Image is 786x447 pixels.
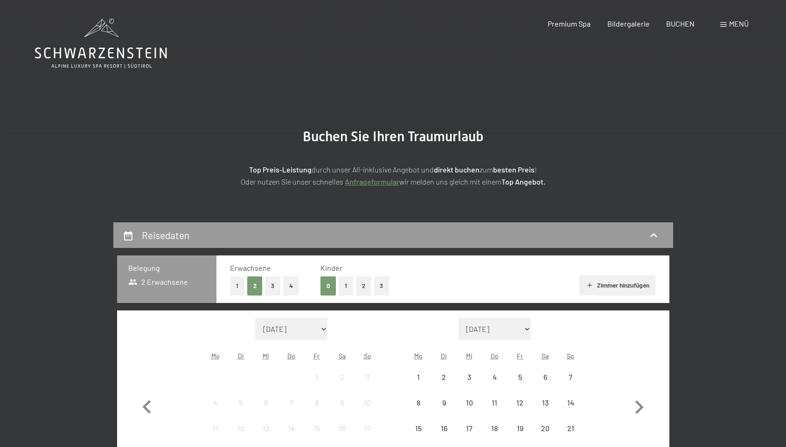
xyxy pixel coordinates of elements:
[355,390,380,415] div: Anreise nicht möglich
[431,390,457,415] div: Anreise nicht möglich
[501,177,545,186] strong: Top Angebot.
[493,165,535,174] strong: besten Preis
[548,19,591,28] a: Premium Spa
[128,263,205,273] h3: Belegung
[457,390,482,415] div: Wed Sep 10 2025
[542,352,549,360] abbr: Samstag
[280,399,303,422] div: 7
[305,399,328,422] div: 8
[558,416,583,441] div: Sun Sep 21 2025
[263,352,269,360] abbr: Mittwoch
[355,399,379,422] div: 10
[355,373,379,397] div: 3
[507,416,532,441] div: Anreise nicht möglich
[203,416,228,441] div: Anreise nicht möglich
[254,399,278,422] div: 6
[567,352,574,360] abbr: Sonntag
[559,399,582,422] div: 14
[666,19,695,28] span: BUCHEN
[507,364,532,390] div: Anreise nicht möglich
[406,416,431,441] div: Mon Sep 15 2025
[329,390,355,415] div: Anreise nicht möglich
[457,416,482,441] div: Anreise nicht möglich
[329,364,355,390] div: Sat Aug 02 2025
[356,276,371,296] button: 2
[247,276,263,296] button: 2
[329,416,355,441] div: Anreise nicht möglich
[431,390,457,415] div: Tue Sep 09 2025
[533,364,558,390] div: Anreise nicht möglich
[203,390,228,415] div: Mon Aug 04 2025
[128,277,188,287] span: 2 Erwachsene
[432,399,456,422] div: 9
[329,390,355,415] div: Sat Aug 09 2025
[579,275,655,296] button: Zimmer hinzufügen
[729,19,749,28] span: Menü
[507,364,532,390] div: Fri Sep 05 2025
[406,416,431,441] div: Anreise nicht möglich
[407,373,430,397] div: 1
[265,276,281,296] button: 3
[279,390,304,415] div: Anreise nicht möglich
[355,364,380,390] div: Anreise nicht möglich
[457,390,482,415] div: Anreise nicht möglich
[533,364,558,390] div: Sat Sep 06 2025
[329,364,355,390] div: Anreise nicht möglich
[287,352,295,360] abbr: Donnerstag
[304,364,329,390] div: Fri Aug 01 2025
[508,373,531,397] div: 5
[431,416,457,441] div: Tue Sep 16 2025
[558,364,583,390] div: Anreise nicht möglich
[313,352,320,360] abbr: Freitag
[279,390,304,415] div: Thu Aug 07 2025
[228,390,253,415] div: Anreise nicht möglich
[507,390,532,415] div: Anreise nicht möglich
[230,263,271,272] span: Erwachsene
[457,364,482,390] div: Wed Sep 03 2025
[457,416,482,441] div: Wed Sep 17 2025
[431,364,457,390] div: Tue Sep 02 2025
[230,276,244,296] button: 1
[229,399,252,422] div: 5
[304,416,329,441] div: Fri Aug 15 2025
[482,390,507,415] div: Thu Sep 11 2025
[355,416,380,441] div: Anreise nicht möglich
[330,373,354,397] div: 2
[607,19,650,28] a: Bildergalerie
[253,416,278,441] div: Anreise nicht möglich
[304,390,329,415] div: Fri Aug 08 2025
[441,352,447,360] abbr: Dienstag
[339,352,346,360] abbr: Samstag
[330,399,354,422] div: 9
[406,390,431,415] div: Mon Sep 08 2025
[142,229,189,241] h2: Reisedaten
[283,276,299,296] button: 4
[534,373,557,397] div: 6
[406,364,431,390] div: Mon Sep 01 2025
[432,373,456,397] div: 2
[304,416,329,441] div: Anreise nicht möglich
[434,165,480,174] strong: direkt buchen
[558,390,583,415] div: Sun Sep 14 2025
[507,416,532,441] div: Fri Sep 19 2025
[303,128,484,144] span: Buchen Sie Ihren Traumurlaub
[482,364,507,390] div: Anreise nicht möglich
[559,373,582,397] div: 7
[279,416,304,441] div: Thu Aug 14 2025
[482,416,507,441] div: Anreise nicht möglich
[203,416,228,441] div: Mon Aug 11 2025
[320,276,336,296] button: 0
[482,364,507,390] div: Thu Sep 04 2025
[414,352,423,360] abbr: Montag
[345,177,399,186] a: Anfrageformular
[517,352,523,360] abbr: Freitag
[339,276,353,296] button: 1
[253,390,278,415] div: Anreise nicht möglich
[482,390,507,415] div: Anreise nicht möglich
[431,364,457,390] div: Anreise nicht möglich
[203,390,228,415] div: Anreise nicht möglich
[253,416,278,441] div: Wed Aug 13 2025
[253,390,278,415] div: Wed Aug 06 2025
[533,390,558,415] div: Anreise nicht möglich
